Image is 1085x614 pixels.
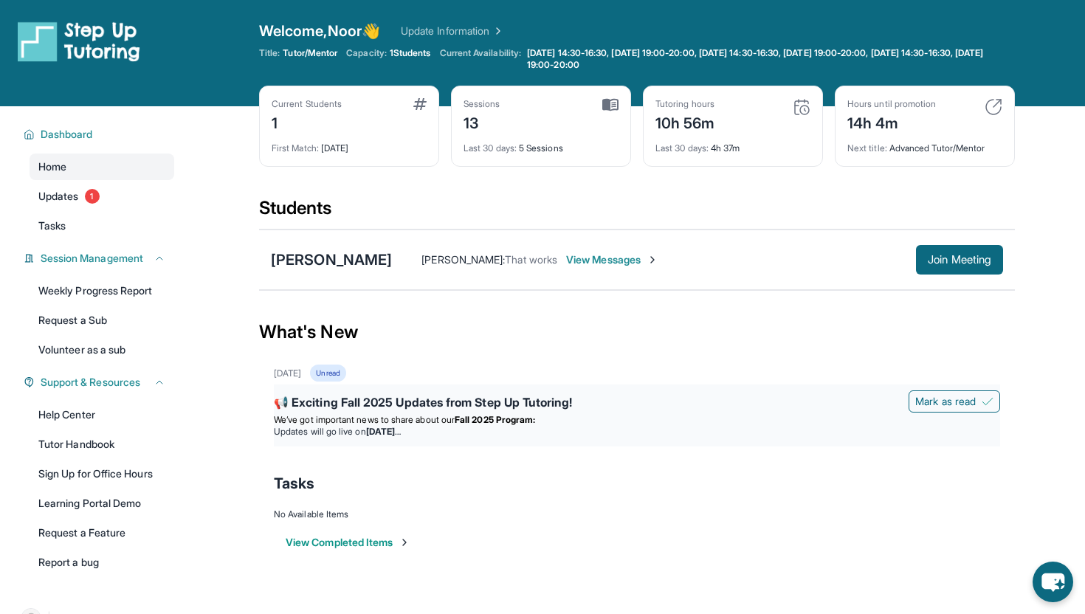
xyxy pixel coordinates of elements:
img: Mark as read [982,396,993,407]
a: Weekly Progress Report [30,277,174,304]
div: [DATE] [274,368,301,379]
button: Support & Resources [35,375,165,390]
div: 14h 4m [847,110,936,134]
div: What's New [259,300,1015,365]
img: logo [18,21,140,62]
strong: Fall 2025 Program: [455,414,535,425]
span: Title: [259,47,280,59]
span: Last 30 days : [464,142,517,153]
a: [DATE] 14:30-16:30, [DATE] 19:00-20:00, [DATE] 14:30-16:30, [DATE] 19:00-20:00, [DATE] 14:30-16:3... [524,47,1015,71]
button: View Completed Items [286,535,410,550]
a: Updates1 [30,183,174,210]
button: chat-button [1033,562,1073,602]
div: Advanced Tutor/Mentor [847,134,1002,154]
span: Next title : [847,142,887,153]
span: [PERSON_NAME] : [421,253,505,266]
span: Join Meeting [928,255,991,264]
div: 1 [272,110,342,134]
div: Current Students [272,98,342,110]
a: Request a Sub [30,307,174,334]
span: Last 30 days : [655,142,709,153]
a: Report a bug [30,549,174,576]
span: Mark as read [915,394,976,409]
div: [DATE] [272,134,427,154]
button: Dashboard [35,127,165,142]
span: Tasks [38,218,66,233]
li: Updates will go live on [274,426,1000,438]
img: card [793,98,810,116]
span: Dashboard [41,127,93,142]
div: Tutoring hours [655,98,715,110]
div: No Available Items [274,508,1000,520]
img: card [985,98,1002,116]
img: Chevron Right [489,24,504,38]
span: Tasks [274,473,314,494]
div: Students [259,196,1015,229]
div: Sessions [464,98,500,110]
span: Capacity: [346,47,387,59]
a: Help Center [30,401,174,428]
img: card [413,98,427,110]
div: 5 Sessions [464,134,619,154]
span: 1 Students [390,47,431,59]
span: Session Management [41,251,143,266]
a: Tasks [30,213,174,239]
a: Sign Up for Office Hours [30,460,174,487]
span: First Match : [272,142,319,153]
div: 10h 56m [655,110,715,134]
a: Request a Feature [30,520,174,546]
span: View Messages [566,252,658,267]
a: Update Information [401,24,504,38]
button: Session Management [35,251,165,266]
div: 4h 37m [655,134,810,154]
div: [PERSON_NAME] [271,249,392,270]
button: Join Meeting [916,245,1003,275]
span: We’ve got important news to share about our [274,414,455,425]
span: [DATE] 14:30-16:30, [DATE] 19:00-20:00, [DATE] 14:30-16:30, [DATE] 19:00-20:00, [DATE] 14:30-16:3... [527,47,1012,71]
a: Home [30,153,174,180]
a: Volunteer as a sub [30,337,174,363]
img: card [602,98,619,111]
a: Learning Portal Demo [30,490,174,517]
span: Home [38,159,66,174]
div: 📢 Exciting Fall 2025 Updates from Step Up Tutoring! [274,393,1000,414]
div: 13 [464,110,500,134]
a: Tutor Handbook [30,431,174,458]
strong: [DATE] [366,426,401,437]
span: Updates [38,189,79,204]
span: Welcome, Noor 👋 [259,21,380,41]
span: That works [505,253,557,266]
div: Unread [310,365,345,382]
img: Chevron-Right [647,254,658,266]
span: 1 [85,189,100,204]
span: Tutor/Mentor [283,47,337,59]
span: Support & Resources [41,375,140,390]
button: Mark as read [909,390,1000,413]
span: Current Availability: [440,47,521,71]
div: Hours until promotion [847,98,936,110]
